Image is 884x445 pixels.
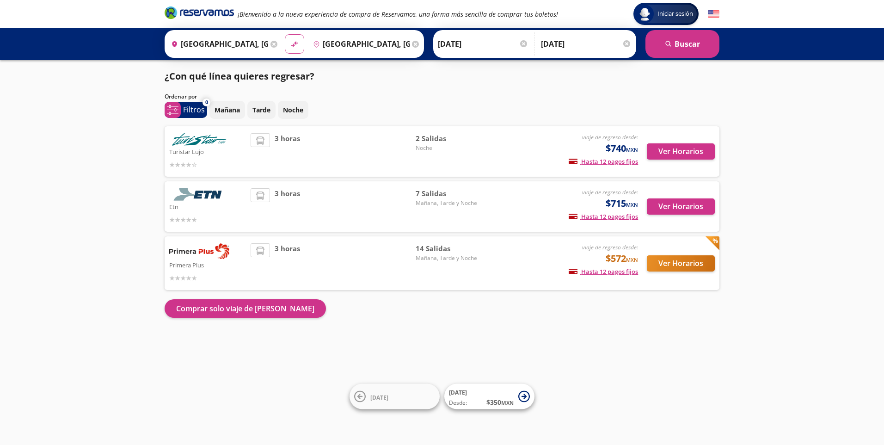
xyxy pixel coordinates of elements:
span: 3 horas [275,133,300,170]
span: Desde: [449,399,467,407]
p: Noche [283,105,303,115]
p: Filtros [183,104,205,115]
button: Mañana [209,101,245,119]
button: Comprar solo viaje de [PERSON_NAME] [165,299,326,318]
span: Mañana, Tarde y Noche [416,199,480,207]
span: 0 [205,99,208,106]
span: [DATE] [370,393,388,401]
em: viaje de regreso desde: [582,133,638,141]
span: Mañana, Tarde y Noche [416,254,480,262]
span: 7 Salidas [416,188,480,199]
p: Mañana [215,105,240,115]
small: MXN [626,146,638,153]
p: Turistar Lujo [169,146,246,157]
span: $740 [606,142,638,155]
span: 3 horas [275,188,300,225]
img: Etn [169,188,229,201]
span: $ 350 [486,397,514,407]
small: MXN [501,399,514,406]
span: [DATE] [449,389,467,396]
em: viaje de regreso desde: [582,243,638,251]
p: Etn [169,201,246,212]
button: 0Filtros [165,102,207,118]
img: Primera Plus [169,243,229,259]
button: Ver Horarios [647,143,715,160]
span: $572 [606,252,638,266]
p: Tarde [252,105,270,115]
a: Brand Logo [165,6,234,22]
span: 14 Salidas [416,243,480,254]
span: $715 [606,197,638,210]
span: Noche [416,144,480,152]
input: Opcional [541,32,632,56]
button: [DATE]Desde:$350MXN [444,384,534,409]
small: MXN [626,256,638,263]
button: Ver Horarios [647,255,715,272]
span: 3 horas [275,243,300,283]
button: Tarde [247,101,276,119]
button: [DATE] [350,384,440,409]
small: MXN [626,201,638,208]
p: Primera Plus [169,259,246,270]
span: Iniciar sesión [654,9,697,19]
input: Elegir Fecha [438,32,528,56]
i: Brand Logo [165,6,234,19]
input: Buscar Origen [167,32,268,56]
span: 2 Salidas [416,133,480,144]
button: English [708,8,719,20]
span: Hasta 12 pagos fijos [569,212,638,221]
img: Turistar Lujo [169,133,229,146]
em: viaje de regreso desde: [582,188,638,196]
button: Ver Horarios [647,198,715,215]
button: Noche [278,101,308,119]
p: ¿Con qué línea quieres regresar? [165,69,314,83]
input: Buscar Destino [309,32,410,56]
span: Hasta 12 pagos fijos [569,267,638,276]
p: Ordenar por [165,93,197,101]
em: ¡Bienvenido a la nueva experiencia de compra de Reservamos, una forma más sencilla de comprar tus... [238,10,558,19]
button: Buscar [645,30,719,58]
span: Hasta 12 pagos fijos [569,157,638,166]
